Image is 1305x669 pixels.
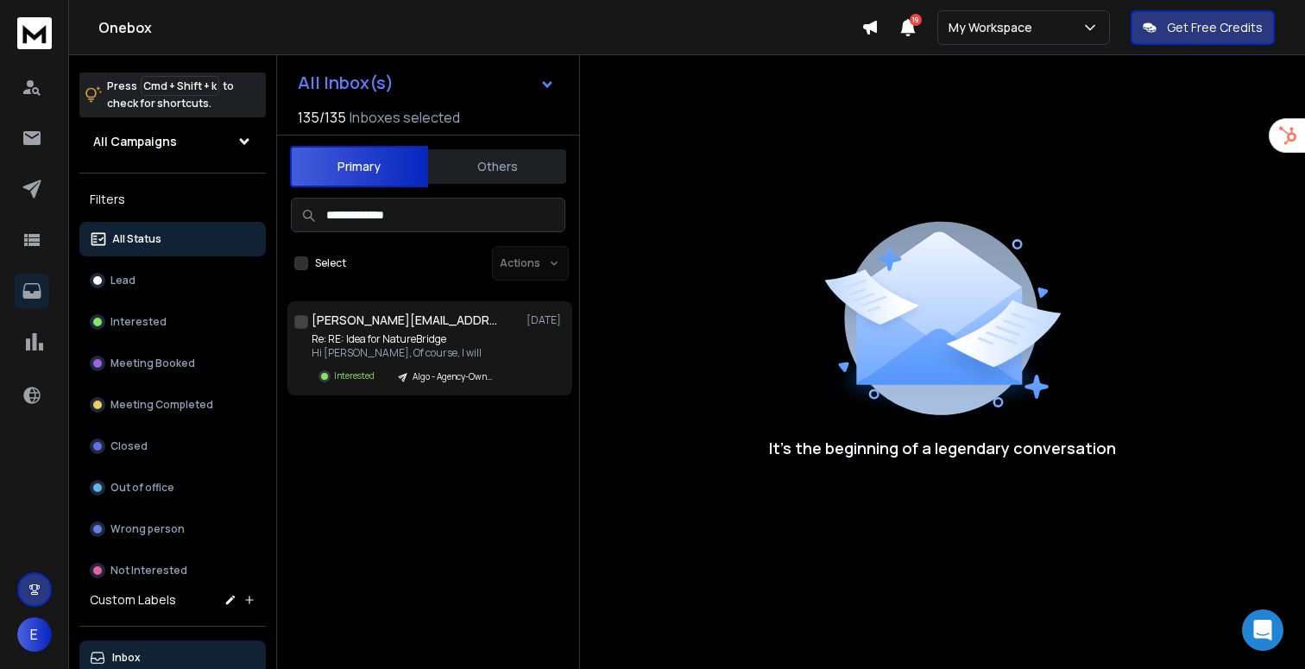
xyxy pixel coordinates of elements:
[413,370,495,383] p: Algo - Agency-Owner Hyperpersonalized Outreach – [DATE]
[110,398,213,412] p: Meeting Completed
[79,346,266,381] button: Meeting Booked
[79,124,266,159] button: All Campaigns
[98,17,861,38] h1: Onebox
[110,522,185,536] p: Wrong person
[1131,10,1275,45] button: Get Free Credits
[107,78,234,112] p: Press to check for shortcuts.
[312,332,506,346] p: Re: RE: Idea for NatureBridge
[79,222,266,256] button: All Status
[110,481,174,495] p: Out of office
[1167,19,1263,36] p: Get Free Credits
[110,357,195,370] p: Meeting Booked
[284,66,569,100] button: All Inbox(s)
[298,107,346,128] span: 135 / 135
[334,369,375,382] p: Interested
[17,617,52,652] button: E
[526,313,565,327] p: [DATE]
[79,553,266,588] button: Not Interested
[141,76,219,96] span: Cmd + Shift + k
[79,187,266,211] h3: Filters
[350,107,460,128] h3: Inboxes selected
[312,346,506,360] p: Hi [PERSON_NAME], Of course, I will
[79,512,266,546] button: Wrong person
[90,591,176,609] h3: Custom Labels
[93,133,177,150] h1: All Campaigns
[1242,609,1283,651] div: Open Intercom Messenger
[290,146,428,187] button: Primary
[110,315,167,329] p: Interested
[110,439,148,453] p: Closed
[315,256,346,270] label: Select
[769,436,1116,460] p: It’s the beginning of a legendary conversation
[79,429,266,464] button: Closed
[312,312,501,329] h1: [PERSON_NAME][EMAIL_ADDRESS][DOMAIN_NAME]
[79,263,266,298] button: Lead
[17,17,52,49] img: logo
[110,274,136,287] p: Lead
[79,470,266,505] button: Out of office
[949,19,1039,36] p: My Workspace
[112,651,141,665] p: Inbox
[428,148,566,186] button: Others
[79,305,266,339] button: Interested
[79,388,266,422] button: Meeting Completed
[910,14,922,26] span: 19
[298,74,394,92] h1: All Inbox(s)
[110,564,187,577] p: Not Interested
[112,232,161,246] p: All Status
